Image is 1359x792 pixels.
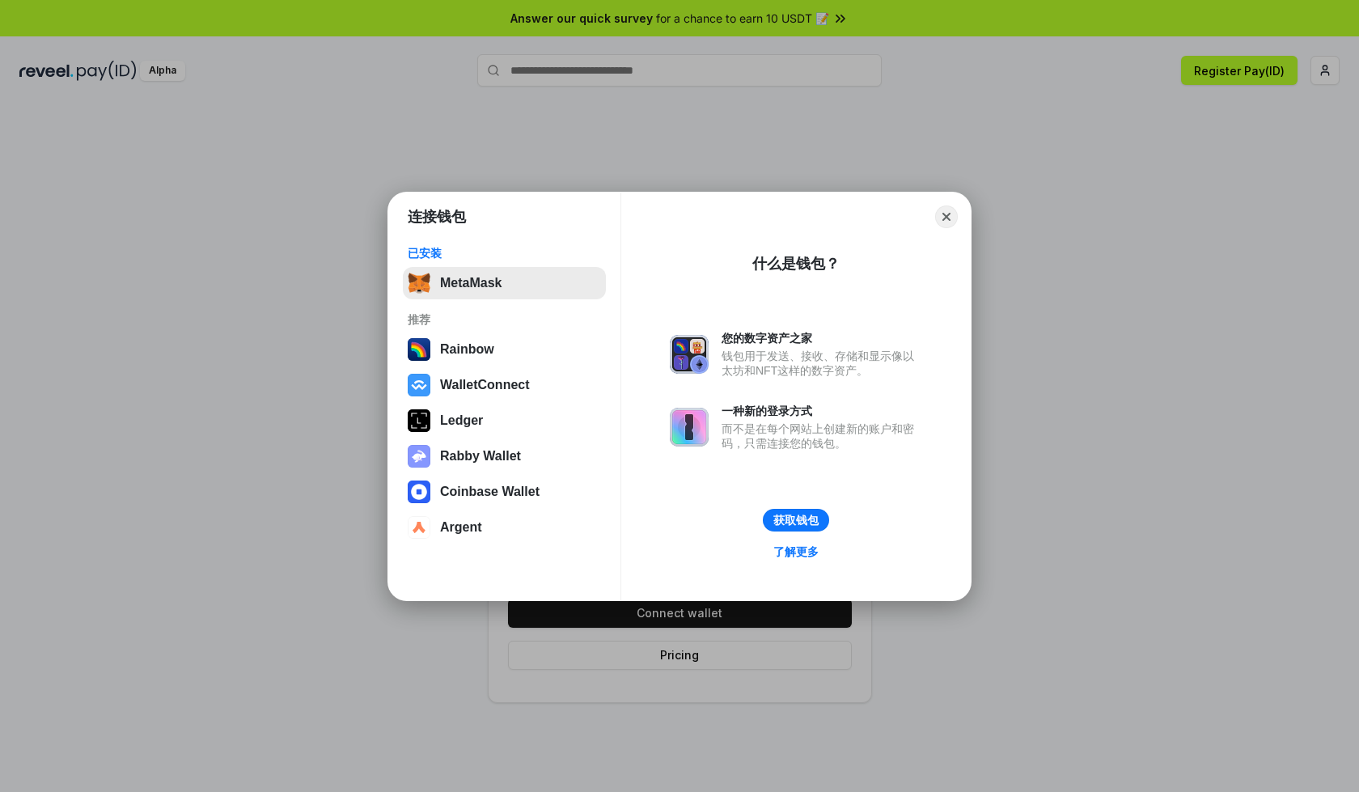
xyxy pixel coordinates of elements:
[763,509,829,532] button: 获取钱包
[440,276,502,290] div: MetaMask
[408,246,601,260] div: 已安装
[440,449,521,464] div: Rabby Wallet
[440,378,530,392] div: WalletConnect
[722,421,922,451] div: 而不是在每个网站上创建新的账户和密码，只需连接您的钱包。
[403,440,606,472] button: Rabby Wallet
[722,331,922,345] div: 您的数字资产之家
[408,312,601,327] div: 推荐
[440,520,482,535] div: Argent
[408,374,430,396] img: svg+xml,%3Csvg%20width%3D%2228%22%20height%3D%2228%22%20viewBox%3D%220%200%2028%2028%22%20fill%3D...
[773,544,819,559] div: 了解更多
[408,272,430,294] img: svg+xml,%3Csvg%20fill%3D%22none%22%20height%3D%2233%22%20viewBox%3D%220%200%2035%2033%22%20width%...
[408,207,466,227] h1: 连接钱包
[403,333,606,366] button: Rainbow
[752,254,840,273] div: 什么是钱包？
[403,476,606,508] button: Coinbase Wallet
[670,408,709,447] img: svg+xml,%3Csvg%20xmlns%3D%22http%3A%2F%2Fwww.w3.org%2F2000%2Fsvg%22%20fill%3D%22none%22%20viewBox...
[408,445,430,468] img: svg+xml,%3Csvg%20xmlns%3D%22http%3A%2F%2Fwww.w3.org%2F2000%2Fsvg%22%20fill%3D%22none%22%20viewBox...
[670,335,709,374] img: svg+xml,%3Csvg%20xmlns%3D%22http%3A%2F%2Fwww.w3.org%2F2000%2Fsvg%22%20fill%3D%22none%22%20viewBox...
[408,338,430,361] img: svg+xml,%3Csvg%20width%3D%22120%22%20height%3D%22120%22%20viewBox%3D%220%200%20120%20120%22%20fil...
[408,409,430,432] img: svg+xml,%3Csvg%20xmlns%3D%22http%3A%2F%2Fwww.w3.org%2F2000%2Fsvg%22%20width%3D%2228%22%20height%3...
[440,342,494,357] div: Rainbow
[773,513,819,527] div: 获取钱包
[403,404,606,437] button: Ledger
[403,369,606,401] button: WalletConnect
[764,541,828,562] a: 了解更多
[935,205,958,228] button: Close
[440,485,540,499] div: Coinbase Wallet
[408,481,430,503] img: svg+xml,%3Csvg%20width%3D%2228%22%20height%3D%2228%22%20viewBox%3D%220%200%2028%2028%22%20fill%3D...
[403,511,606,544] button: Argent
[403,267,606,299] button: MetaMask
[722,404,922,418] div: 一种新的登录方式
[722,349,922,378] div: 钱包用于发送、接收、存储和显示像以太坊和NFT这样的数字资产。
[440,413,483,428] div: Ledger
[408,516,430,539] img: svg+xml,%3Csvg%20width%3D%2228%22%20height%3D%2228%22%20viewBox%3D%220%200%2028%2028%22%20fill%3D...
